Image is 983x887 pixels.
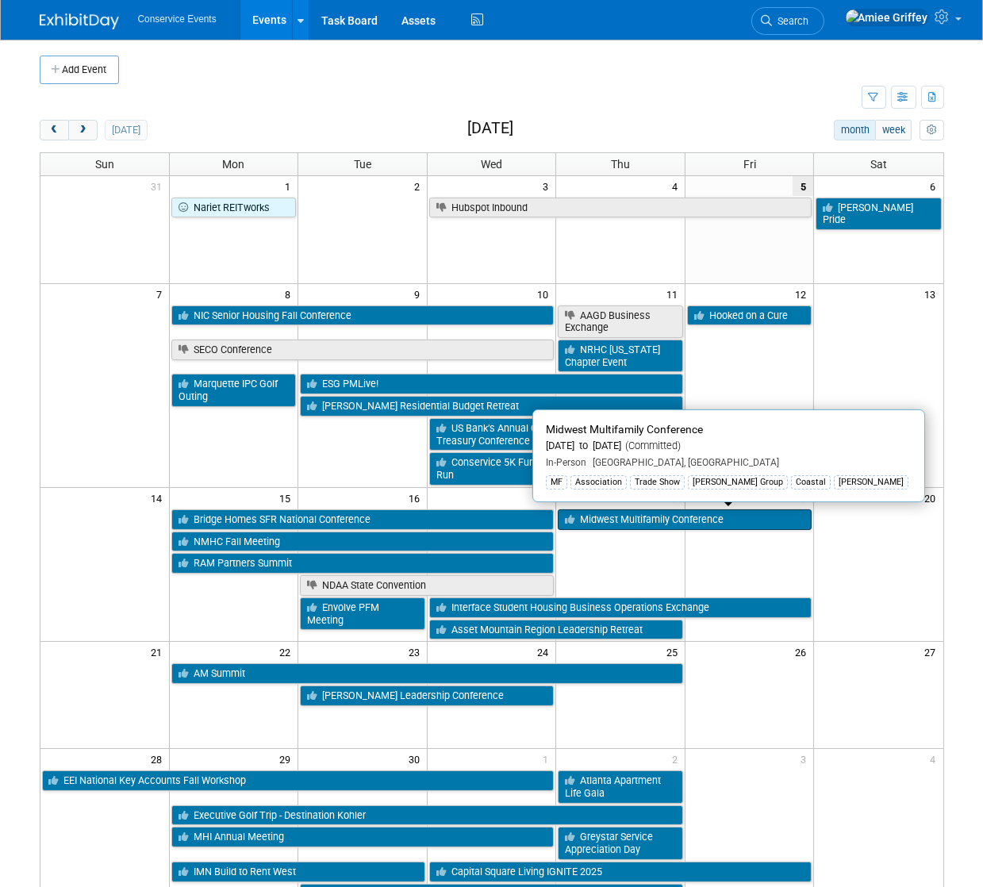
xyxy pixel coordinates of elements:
[429,452,555,485] a: Conservice 5K Fun Run
[558,340,683,372] a: NRHC [US_STATE] Chapter Event
[586,457,779,468] span: [GEOGRAPHIC_DATA], [GEOGRAPHIC_DATA]
[407,488,427,508] span: 16
[558,509,812,530] a: Midwest Multifamily Conference
[171,340,555,360] a: SECO Conference
[149,749,169,769] span: 28
[570,475,627,490] div: Association
[429,418,683,451] a: US Bank’s Annual Commercial Real Estate Treasury Conference
[793,176,813,196] span: 5
[149,176,169,196] span: 31
[300,597,425,630] a: Envolve PFM Meeting
[171,663,683,684] a: AM Summit
[541,749,555,769] span: 1
[558,827,683,859] a: Greystar Service Appreciation Day
[630,475,685,490] div: Trade Show
[222,158,244,171] span: Mon
[95,158,114,171] span: Sun
[171,509,555,530] a: Bridge Homes SFR National Conference
[149,488,169,508] span: 14
[171,305,555,326] a: NIC Senior Housing Fall Conference
[155,284,169,304] span: 7
[929,176,943,196] span: 6
[688,475,788,490] div: [PERSON_NAME] Group
[300,396,683,417] a: [PERSON_NAME] Residential Budget Retreat
[300,685,554,706] a: [PERSON_NAME] Leadership Conference
[875,120,912,140] button: week
[927,125,937,136] i: Personalize Calendar
[799,749,813,769] span: 3
[665,284,685,304] span: 11
[558,770,683,803] a: Atlanta Apartment Life Gala
[40,120,69,140] button: prev
[743,158,756,171] span: Fri
[138,13,217,25] span: Conservice Events
[413,176,427,196] span: 2
[278,642,298,662] span: 22
[665,642,685,662] span: 25
[923,488,943,508] span: 20
[845,9,929,26] img: Amiee Griffey
[171,553,555,574] a: RAM Partners Summit
[481,158,502,171] span: Wed
[834,475,908,490] div: [PERSON_NAME]
[816,198,941,230] a: [PERSON_NAME] Pride
[300,374,683,394] a: ESG PMLive!
[429,862,812,882] a: Capital Square Living IGNITE 2025
[920,120,943,140] button: myCustomButton
[793,642,813,662] span: 26
[923,642,943,662] span: 27
[283,176,298,196] span: 1
[929,749,943,769] span: 4
[171,374,297,406] a: Marquette IPC Golf Outing
[171,827,555,847] a: MHI Annual Meeting
[171,198,297,218] a: Nariet REITworks
[791,475,831,490] div: Coastal
[407,642,427,662] span: 23
[354,158,371,171] span: Tue
[834,120,876,140] button: month
[300,575,554,596] a: NDAA State Convention
[105,120,147,140] button: [DATE]
[149,642,169,662] span: 21
[429,597,812,618] a: Interface Student Housing Business Operations Exchange
[429,198,812,218] a: Hubspot Inbound
[42,770,555,791] a: EEI National Key Accounts Fall Workshop
[413,284,427,304] span: 9
[283,284,298,304] span: 8
[546,475,567,490] div: MF
[670,749,685,769] span: 2
[687,305,812,326] a: Hooked on a Cure
[40,56,119,84] button: Add Event
[171,805,683,826] a: Executive Golf Trip - Destination Kohler
[558,305,683,338] a: AAGD Business Exchange
[541,176,555,196] span: 3
[40,13,119,29] img: ExhibitDay
[171,862,425,882] a: IMN Build to Rent West
[536,284,555,304] span: 10
[467,120,513,137] h2: [DATE]
[429,620,683,640] a: Asset Mountain Region Leadership Retreat
[751,7,824,35] a: Search
[171,532,555,552] a: NMHC Fall Meeting
[670,176,685,196] span: 4
[621,440,681,451] span: (Committed)
[870,158,887,171] span: Sat
[536,642,555,662] span: 24
[611,158,630,171] span: Thu
[278,488,298,508] span: 15
[407,749,427,769] span: 30
[546,440,912,453] div: [DATE] to [DATE]
[923,284,943,304] span: 13
[546,423,703,436] span: Midwest Multifamily Conference
[793,284,813,304] span: 12
[546,457,586,468] span: In-Person
[68,120,98,140] button: next
[773,15,809,27] span: Search
[278,749,298,769] span: 29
